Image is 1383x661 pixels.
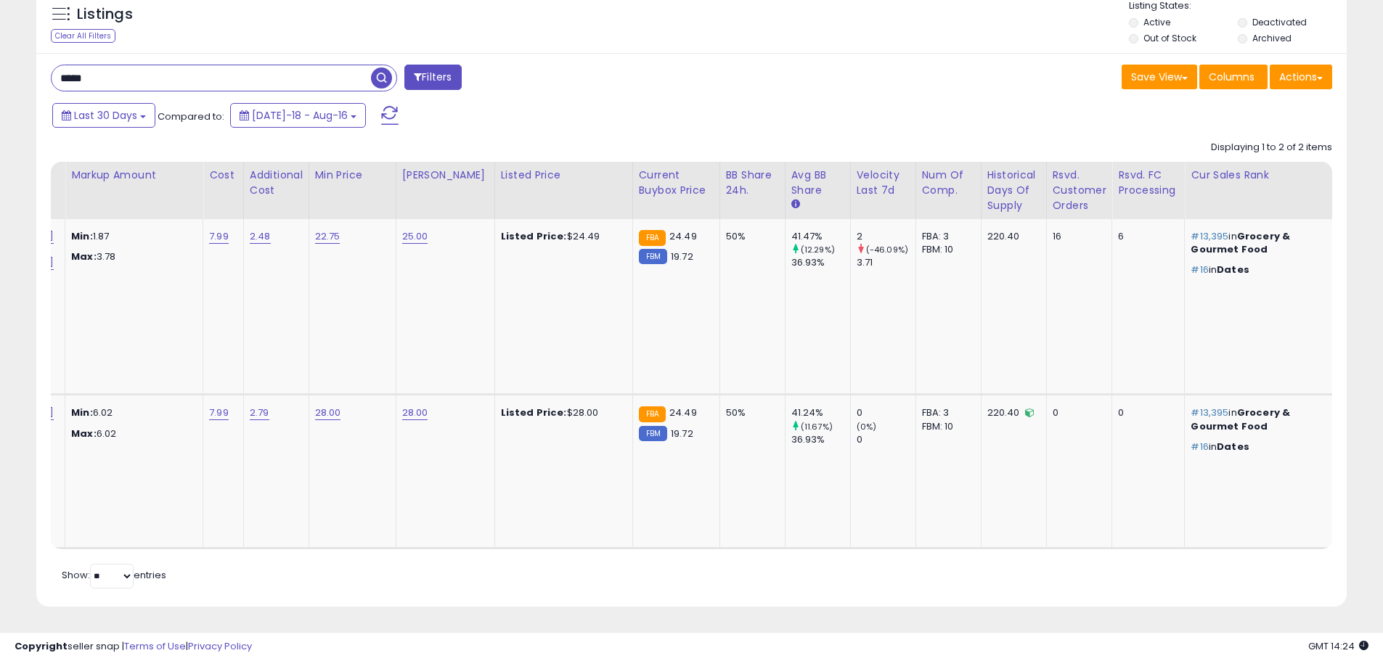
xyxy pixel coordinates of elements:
span: Compared to: [158,110,224,123]
p: 3.78 [71,250,192,263]
div: 50% [726,230,774,243]
div: 6 [1118,230,1173,243]
div: Cost [209,168,237,183]
strong: Min: [71,406,93,419]
a: 2.79 [250,406,269,420]
div: Current Buybox Price [639,168,714,198]
div: 16 [1053,230,1101,243]
div: seller snap | | [15,640,252,654]
div: 0 [857,406,915,419]
span: Dates [1217,263,1249,276]
div: 2 [857,230,915,243]
button: Last 30 Days [52,103,155,128]
div: 0 [1053,406,1101,419]
div: Num of Comp. [922,168,975,198]
a: 7.99 [209,406,229,420]
a: Terms of Use [124,639,186,653]
span: Columns [1209,70,1255,84]
strong: Max: [71,250,97,263]
a: 7.99 [209,229,229,244]
small: (-46.09%) [866,244,908,255]
small: Avg BB Share. [791,198,800,211]
b: Listed Price: [501,406,567,419]
p: 1.87 [71,230,192,243]
small: FBA [639,406,666,422]
button: Actions [1270,65,1332,89]
button: Columns [1199,65,1268,89]
label: Archived [1252,32,1292,44]
p: in [1191,440,1333,453]
div: FBA: 3 [922,406,970,419]
a: Privacy Policy [188,639,252,653]
div: Min Price [315,168,390,183]
label: Active [1143,16,1170,28]
div: 36.93% [791,433,850,446]
p: in [1191,263,1333,276]
p: in [1191,230,1333,256]
span: Show: entries [62,568,166,582]
div: [PERSON_NAME] [402,168,489,183]
div: 220.40 [987,406,1035,419]
span: 2025-09-16 14:24 GMT [1308,639,1368,653]
div: Historical Days Of Supply [987,168,1040,213]
span: Grocery & Gourmet Food [1191,406,1290,432]
button: [DATE]-18 - Aug-16 [230,103,366,128]
div: FBA: 3 [922,230,970,243]
div: Avg BB Share [791,168,844,198]
strong: Copyright [15,639,68,653]
div: $28.00 [501,406,621,419]
div: Rsvd. FC Processing [1118,168,1178,198]
span: 24.49 [669,229,697,243]
div: 50% [726,406,774,419]
span: #13,395 [1191,229,1228,243]
span: #16 [1191,263,1208,276]
strong: Max: [71,427,97,440]
span: #16 [1191,440,1208,453]
button: Save View [1122,65,1197,89]
label: Out of Stock [1143,32,1196,44]
label: Deactivated [1252,16,1307,28]
small: (0%) [857,421,877,432]
div: Additional Cost [250,168,303,198]
span: Last 30 Days [74,108,137,123]
span: Grocery & Gourmet Food [1191,229,1290,256]
div: Cur Sales Rank [1191,168,1338,183]
div: Markup Amount [71,168,197,183]
span: [DATE]-18 - Aug-16 [252,108,348,123]
small: FBM [639,249,667,264]
span: Dates [1217,440,1249,453]
div: Listed Price [501,168,627,183]
strong: Min: [71,229,93,243]
span: #13,395 [1191,406,1228,419]
div: BB Share 24h. [726,168,779,198]
a: 28.00 [402,406,428,420]
h5: Listings [77,4,133,25]
div: 41.47% [791,230,850,243]
div: Clear All Filters [51,29,115,43]
p: 6.02 [71,427,192,440]
p: in [1191,406,1333,432]
div: 3.71 [857,256,915,269]
div: $24.49 [501,230,621,243]
a: 22.75 [315,229,340,244]
small: FBA [639,230,666,246]
div: 220.40 [987,230,1035,243]
button: Filters [404,65,461,90]
div: 0 [857,433,915,446]
span: 19.72 [671,250,693,263]
div: FBM: 10 [922,243,970,256]
div: Note [21,168,59,183]
b: Listed Price: [501,229,567,243]
a: 28.00 [315,406,341,420]
div: 36.93% [791,256,850,269]
div: 0 [1118,406,1173,419]
div: 41.24% [791,406,850,419]
a: 2.48 [250,229,271,244]
div: Velocity Last 7d [857,168,910,198]
small: (11.67%) [801,421,833,432]
div: Rsvd. Customer Orders [1053,168,1106,213]
span: 24.49 [669,406,697,419]
div: Displaying 1 to 2 of 2 items [1211,141,1332,155]
div: FBM: 10 [922,420,970,433]
small: FBM [639,426,667,441]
